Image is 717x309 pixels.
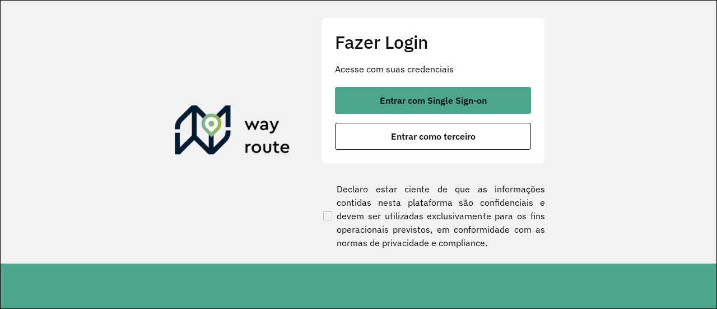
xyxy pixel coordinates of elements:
span: Entrar como terceiro [391,132,476,141]
button: button [335,123,531,150]
label: Declaro estar ciente de que as informações contidas nesta plataforma são confidenciais e devem se... [321,182,545,250]
h2: Fazer Login [335,31,531,53]
p: Acesse com suas credenciais [335,62,531,76]
img: Roteirizador AmbevTech [175,105,290,159]
button: button [335,87,531,114]
span: Entrar com Single Sign-on [380,96,487,105]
